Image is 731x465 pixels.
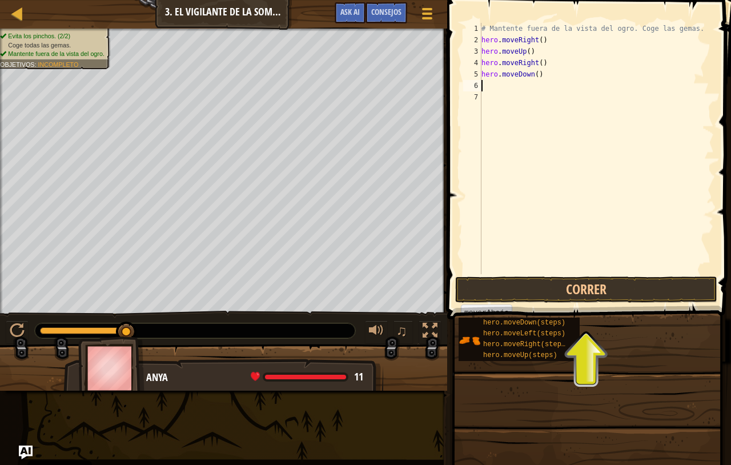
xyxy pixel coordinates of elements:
[8,42,71,49] span: Coge todas las gemas.
[396,322,407,339] span: ♫
[483,340,569,348] span: hero.moveRight(steps)
[38,61,78,68] span: Incompleto
[8,50,105,57] span: Mantente fuera de la vista del ogro.
[483,351,557,359] span: hero.moveUp(steps)
[34,61,38,68] span: :
[78,336,144,400] img: thang_avatar_frame.png
[419,320,441,344] button: Alterna pantalla completa.
[146,370,372,385] div: Anya
[455,276,717,303] button: Correr
[371,6,401,17] span: Consejos
[19,446,33,459] button: Ask AI
[459,330,480,351] img: portrait.png
[335,2,365,23] button: Ask AI
[463,69,481,80] div: 5
[365,320,388,344] button: Ajustar volúmen
[463,57,481,69] div: 4
[8,33,70,39] span: Evita los pinchos. (2/2)
[413,2,441,29] button: Mostrar menú del juego
[6,320,29,344] button: Ctrl + P: Pause
[354,370,363,384] span: 11
[463,91,481,103] div: 7
[483,330,565,338] span: hero.moveLeft(steps)
[463,23,481,34] div: 1
[340,6,360,17] span: Ask AI
[483,319,565,327] span: hero.moveDown(steps)
[393,320,413,344] button: ♫
[251,372,363,382] div: health: 11 / 11
[463,80,481,91] div: 6
[463,46,481,57] div: 3
[463,34,481,46] div: 2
